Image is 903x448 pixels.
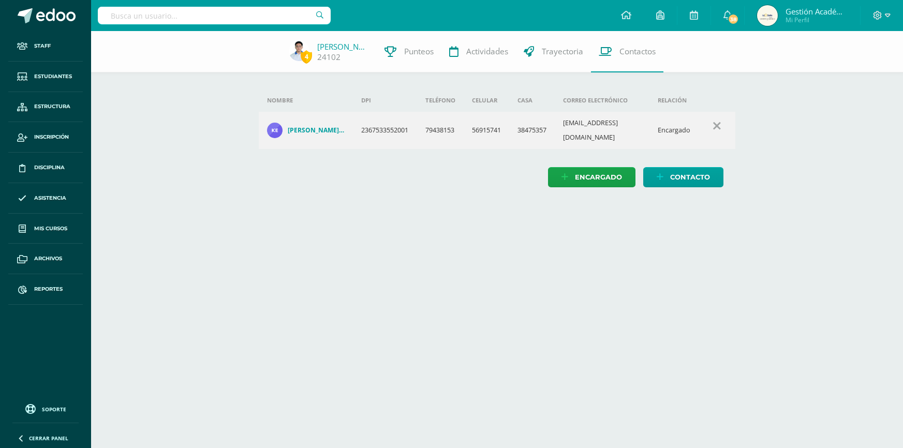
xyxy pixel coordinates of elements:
[786,16,848,24] span: Mi Perfil
[466,46,508,57] span: Actividades
[8,62,83,92] a: Estudiantes
[8,122,83,153] a: Inscripción
[34,102,70,111] span: Estructura
[670,168,710,187] span: Contacto
[441,31,516,72] a: Actividades
[12,401,79,415] a: Soporte
[42,406,66,413] span: Soporte
[34,285,63,293] span: Reportes
[34,255,62,263] span: Archivos
[8,31,83,62] a: Staff
[8,183,83,214] a: Asistencia
[555,89,649,112] th: Correo electrónico
[786,6,848,17] span: Gestión Académica
[267,123,283,138] img: af127a2cf9dca33f2f228d8442985336.png
[542,46,583,57] span: Trayectoria
[649,112,699,149] td: Encargado
[417,112,464,149] td: 79438153
[317,41,369,52] a: [PERSON_NAME]
[267,123,345,138] a: [PERSON_NAME] España [PERSON_NAME]
[8,244,83,274] a: Archivos
[509,89,555,112] th: Casa
[34,163,65,172] span: Disciplina
[8,274,83,305] a: Reportes
[575,168,622,187] span: Encargado
[98,7,331,24] input: Busca un usuario...
[417,89,464,112] th: Teléfono
[757,5,778,26] img: ff93632bf489dcbc5131d32d8a4af367.png
[464,89,509,112] th: Celular
[516,31,591,72] a: Trayectoria
[555,112,649,149] td: [EMAIL_ADDRESS][DOMAIN_NAME]
[353,112,417,149] td: 2367533552001
[8,153,83,183] a: Disciplina
[29,435,68,442] span: Cerrar panel
[301,50,312,63] span: 4
[34,133,69,141] span: Inscripción
[353,89,417,112] th: DPI
[509,112,555,149] td: 38475357
[317,52,341,63] a: 24102
[591,31,663,72] a: Contactos
[548,167,635,187] a: Encargado
[404,46,434,57] span: Punteos
[643,167,723,187] a: Contacto
[288,126,345,135] h4: [PERSON_NAME] España [PERSON_NAME]
[619,46,656,57] span: Contactos
[728,13,739,25] span: 38
[289,40,309,61] img: 65459a9deb061cd04a635072473538ba.png
[377,31,441,72] a: Punteos
[464,112,509,149] td: 56915741
[8,214,83,244] a: Mis cursos
[649,89,699,112] th: Relación
[259,89,353,112] th: Nombre
[8,92,83,123] a: Estructura
[34,42,51,50] span: Staff
[34,72,72,81] span: Estudiantes
[34,225,67,233] span: Mis cursos
[34,194,66,202] span: Asistencia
